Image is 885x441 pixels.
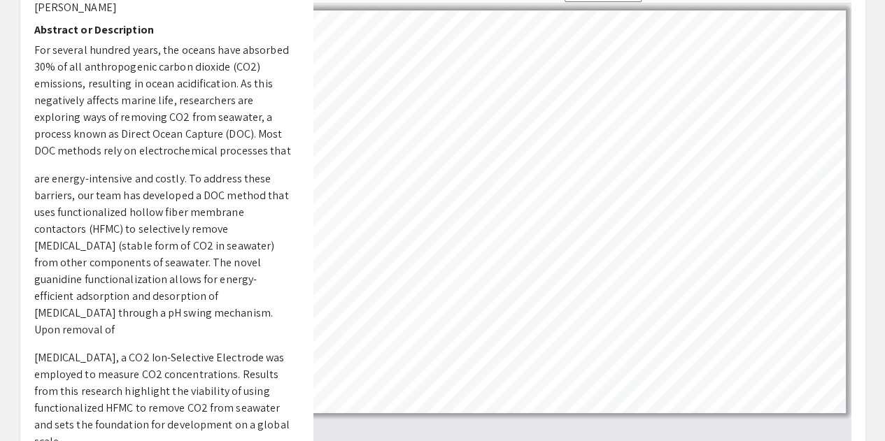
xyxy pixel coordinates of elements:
iframe: Chat [10,378,59,431]
h2: Abstract or Description [34,23,292,36]
a: mailto:scho28@vols.utk.edu [316,58,355,62]
p: are energy-intensive and costly. To address these barriers, our team has developed a DOC method t... [34,171,292,338]
div: Page 1 [302,4,852,419]
p: For several hundred years, the oceans have absorbed 30% of all anthropogenic carbon dioxide (CO2)... [34,42,292,159]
